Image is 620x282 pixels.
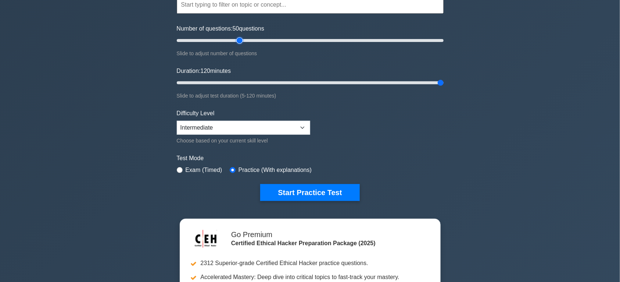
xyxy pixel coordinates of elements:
span: 50 [233,25,239,32]
label: Difficulty Level [177,109,215,118]
label: Exam (Timed) [186,166,222,175]
label: Practice (With explanations) [239,166,312,175]
span: 120 [200,68,210,74]
div: Slide to adjust number of questions [177,49,444,58]
label: Test Mode [177,154,444,163]
label: Duration: minutes [177,67,231,75]
label: Number of questions: questions [177,24,264,33]
div: Slide to adjust test duration (5-120 minutes) [177,91,444,100]
div: Choose based on your current skill level [177,136,310,145]
button: Start Practice Test [260,184,359,201]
